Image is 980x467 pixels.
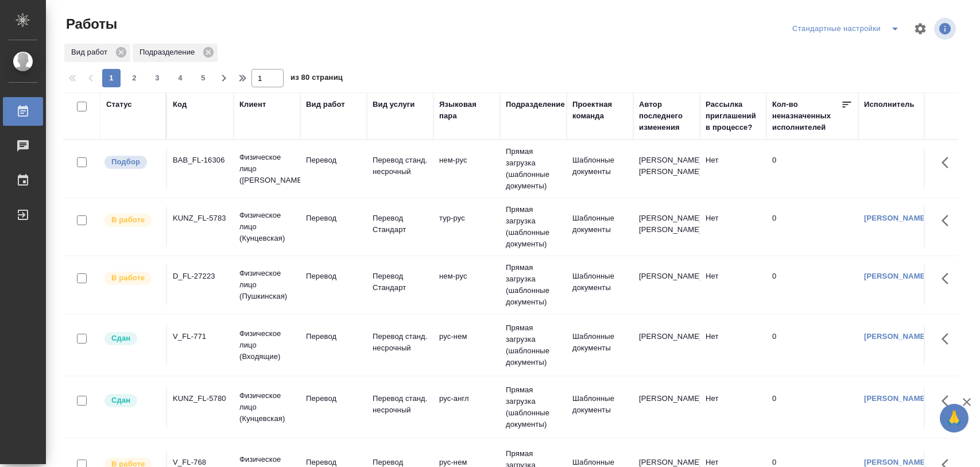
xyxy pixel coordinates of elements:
div: KUNZ_FL-5783 [173,213,228,224]
a: [PERSON_NAME] [864,332,928,341]
div: Подразделение [133,44,218,62]
td: [PERSON_NAME] [633,387,700,427]
td: 0 [766,265,858,305]
div: KUNZ_FL-5780 [173,393,228,404]
td: 0 [766,149,858,189]
div: split button [789,20,907,38]
td: Прямая загрузка (шаблонные документы) [500,198,567,256]
div: Подразделение [506,99,565,110]
div: Код [173,99,187,110]
span: 5 [194,72,212,84]
td: Нет [700,149,766,189]
div: BAB_FL-16306 [173,155,228,166]
td: [PERSON_NAME] [633,265,700,305]
span: 2 [125,72,144,84]
button: Здесь прячутся важные кнопки [935,387,962,415]
span: из 80 страниц [290,71,343,87]
button: Здесь прячутся важные кнопки [935,325,962,353]
td: Шаблонные документы [567,207,633,247]
button: Здесь прячутся важные кнопки [935,265,962,292]
td: Нет [700,265,766,305]
p: Перевод [306,155,361,166]
div: Статус [106,99,132,110]
div: Вид работ [64,44,130,62]
span: Работы [63,15,117,33]
td: Прямая загрузка (шаблонные документы) [500,256,567,314]
td: Шаблонные документы [567,387,633,427]
div: Исполнитель выполняет работу [103,271,160,286]
p: Перевод Стандарт [373,213,428,236]
td: 0 [766,207,858,247]
td: Шаблонные документы [567,265,633,305]
td: Прямая загрузка (шаблонные документы) [500,140,567,198]
a: [PERSON_NAME] [864,458,928,466]
div: Менеджер проверил работу исполнителя, передает ее на следующий этап [103,331,160,346]
a: [PERSON_NAME] [864,272,928,280]
td: рус-нем [433,325,500,365]
td: Прямая загрузка (шаблонные документы) [500,379,567,436]
p: Физическое лицо ([PERSON_NAME]) [239,152,295,186]
span: 🙏 [944,406,964,430]
p: Сдан [111,333,130,344]
div: Менеджер проверил работу исполнителя, передает ее на следующий этап [103,393,160,408]
p: Физическое лицо (Кунцевская) [239,210,295,244]
p: Физическое лицо (Кунцевская) [239,390,295,424]
p: Перевод Стандарт [373,271,428,294]
p: В работе [111,272,145,284]
td: 0 [766,387,858,427]
td: нем-рус [433,149,500,189]
p: Вид работ [71,47,111,58]
p: Перевод [306,271,361,282]
td: тур-рус [433,207,500,247]
td: Прямая загрузка (шаблонные документы) [500,317,567,374]
a: [PERSON_NAME] [864,214,928,222]
p: Перевод станд. несрочный [373,331,428,354]
div: Рассылка приглашений в процессе? [706,99,761,133]
button: Здесь прячутся важные кнопки [935,207,962,234]
td: [PERSON_NAME] [633,325,700,365]
button: 🙏 [940,404,969,433]
a: [PERSON_NAME] [864,394,928,403]
p: Перевод [306,331,361,342]
td: нем-рус [433,265,500,305]
p: В работе [111,214,145,226]
p: Перевод [306,213,361,224]
div: Автор последнего изменения [639,99,694,133]
div: Вид услуги [373,99,415,110]
button: 5 [194,69,212,87]
div: Клиент [239,99,266,110]
p: Подразделение [140,47,199,58]
button: Здесь прячутся важные кнопки [935,149,962,176]
p: Физическое лицо (Входящие) [239,328,295,362]
div: V_FL-771 [173,331,228,342]
p: Физическое лицо (Пушкинская) [239,268,295,302]
div: Языковая пара [439,99,494,122]
td: Шаблонные документы [567,325,633,365]
div: Можно подбирать исполнителей [103,155,160,170]
td: Нет [700,325,766,365]
button: 4 [171,69,189,87]
td: 0 [766,325,858,365]
p: Перевод станд. несрочный [373,155,428,177]
td: Шаблонные документы [567,149,633,189]
span: Посмотреть информацию [934,18,958,40]
button: 3 [148,69,166,87]
td: Нет [700,387,766,427]
td: Нет [700,207,766,247]
p: Перевод станд. несрочный [373,393,428,416]
td: [PERSON_NAME] [PERSON_NAME] [633,149,700,189]
div: Исполнитель выполняет работу [103,213,160,228]
span: Настроить таблицу [907,15,934,43]
div: Вид работ [306,99,345,110]
div: D_FL-27223 [173,271,228,282]
span: 3 [148,72,166,84]
div: Исполнитель [864,99,915,110]
div: Проектная команда [572,99,627,122]
p: Перевод [306,393,361,404]
div: Кол-во неназначенных исполнителей [772,99,841,133]
button: 2 [125,69,144,87]
p: Сдан [111,395,130,406]
p: Подбор [111,156,140,168]
td: [PERSON_NAME] [PERSON_NAME] [633,207,700,247]
span: 4 [171,72,189,84]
